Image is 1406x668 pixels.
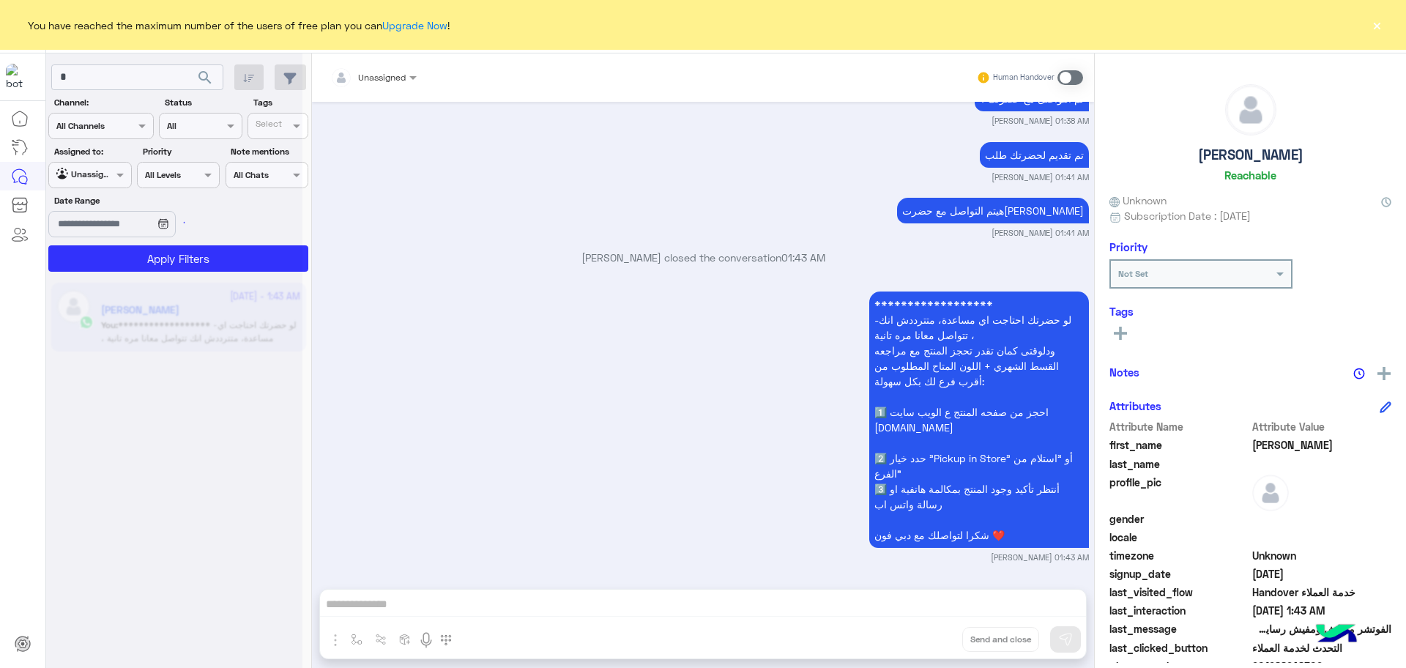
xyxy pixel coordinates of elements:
[1252,475,1289,511] img: defaultAdmin.png
[1377,367,1391,380] img: add
[1224,168,1276,182] h6: Reachable
[382,19,447,31] a: Upgrade Now
[1109,365,1139,379] h6: Notes
[1109,603,1249,618] span: last_interaction
[1252,584,1392,600] span: Handover خدمة العملاء
[1109,548,1249,563] span: timezone
[1252,566,1392,582] span: 2025-07-01T05:24:25.125Z
[1109,530,1249,545] span: locale
[1252,530,1392,545] span: null
[253,117,282,134] div: Select
[1109,584,1249,600] span: last_visited_flow
[992,227,1089,239] small: [PERSON_NAME] 01:41 AM
[1198,146,1303,163] h5: [PERSON_NAME]
[358,72,406,83] span: Unassigned
[1118,268,1148,279] b: Not Set
[1252,603,1392,618] span: 2025-09-20T22:43:24.905Z
[869,292,1089,548] p: 21/9/2025, 1:43 AM
[1109,419,1249,434] span: Attribute Name
[992,115,1089,127] small: [PERSON_NAME] 01:38 AM
[1353,368,1365,379] img: notes
[1109,456,1249,472] span: last_name
[1109,240,1148,253] h6: Priority
[1109,621,1249,637] span: last_message
[980,142,1089,168] p: 21/9/2025, 1:41 AM
[1252,511,1392,527] span: null
[781,251,825,264] span: 01:43 AM
[161,209,187,235] div: loading...
[991,552,1089,563] small: [PERSON_NAME] 01:43 AM
[6,64,32,90] img: 1403182699927242
[1109,305,1391,318] h6: Tags
[1109,437,1249,453] span: first_name
[1124,208,1251,223] span: Subscription Date : [DATE]
[993,72,1054,83] small: Human Handover
[1109,566,1249,582] span: signup_date
[1226,85,1276,135] img: defaultAdmin.png
[1252,640,1392,656] span: التحدث لخدمة العملاء
[1252,621,1392,637] span: الفوتشر منزلش ومفيش رسايل جتلى
[1109,640,1249,656] span: last_clicked_button
[1252,437,1392,453] span: أحمدعبدالسميع
[318,250,1089,265] p: [PERSON_NAME] closed the conversation
[1252,548,1392,563] span: Unknown
[1109,511,1249,527] span: gender
[28,18,450,33] span: You have reached the maximum number of the users of free plan you can !
[1109,399,1161,412] h6: Attributes
[1369,18,1384,32] button: ×
[1109,193,1167,208] span: Unknown
[962,627,1039,652] button: Send and close
[1311,609,1362,661] img: hulul-logo.png
[1252,419,1392,434] span: Attribute Value
[897,198,1089,223] p: 21/9/2025, 1:41 AM
[1109,475,1249,508] span: profile_pic
[992,171,1089,183] small: [PERSON_NAME] 01:41 AM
